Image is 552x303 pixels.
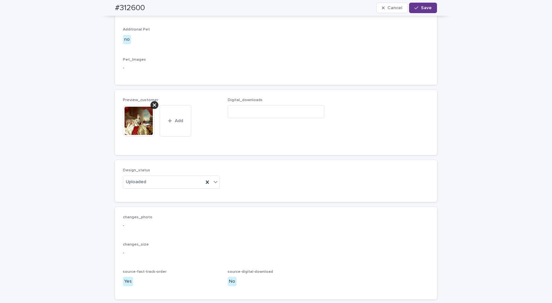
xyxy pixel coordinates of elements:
[123,65,429,72] p: -
[126,179,146,185] span: Uploaded
[228,270,273,274] span: source-digital-download
[175,119,183,123] span: Add
[228,277,237,286] div: No
[123,58,146,62] span: Pet_Images
[421,6,432,10] span: Save
[123,98,158,102] span: Preview_customer
[123,243,149,247] span: changes_size
[123,215,152,219] span: changes_photo
[228,98,263,102] span: Digital_downloads
[123,277,133,286] div: Yes
[409,3,437,13] button: Save
[123,28,150,32] span: Additional Pet
[376,3,408,13] button: Cancel
[387,6,402,10] span: Cancel
[123,222,429,229] p: -
[160,105,191,137] button: Add
[123,35,131,44] div: no
[123,249,429,256] p: -
[123,168,150,172] span: Design_status
[123,270,167,274] span: source-fast-track-order
[115,3,145,13] h2: #312600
